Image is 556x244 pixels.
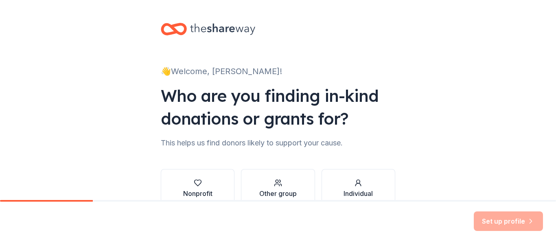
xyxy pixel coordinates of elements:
div: This helps us find donors likely to support your cause. [161,136,395,149]
button: Individual [322,169,395,208]
div: 👋 Welcome, [PERSON_NAME]! [161,65,395,78]
div: Nonprofit [183,189,212,198]
div: Other group [259,189,297,198]
button: Nonprofit [161,169,234,208]
button: Other group [241,169,315,208]
div: Who are you finding in-kind donations or grants for? [161,84,395,130]
div: Individual [344,189,373,198]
